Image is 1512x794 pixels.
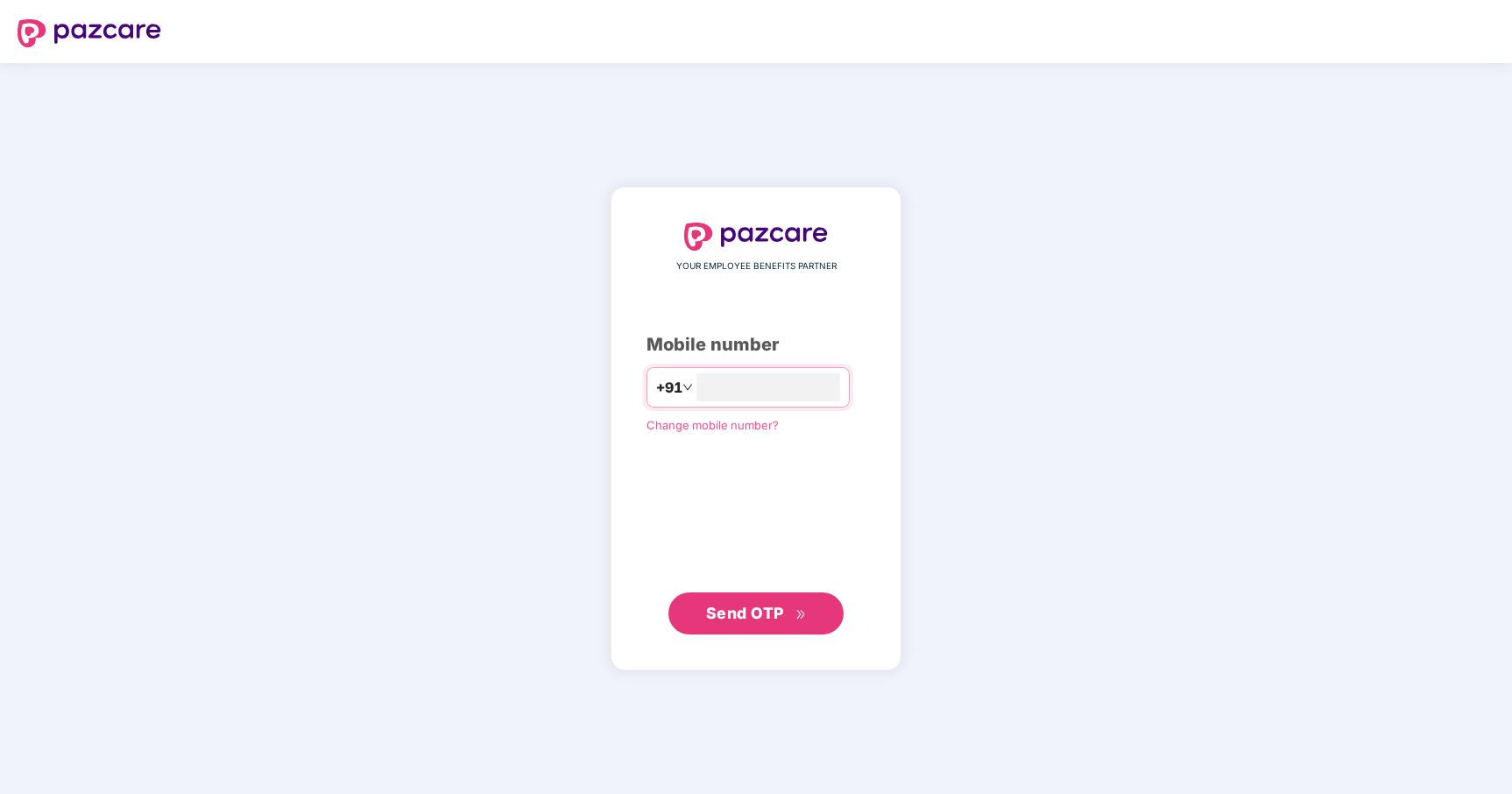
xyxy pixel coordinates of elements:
[682,382,693,393] span: down
[676,259,837,273] span: YOUR EMPLOYEE BENEFITS PARTNER
[646,331,866,358] div: Mobile number
[706,604,784,622] span: Send OTP
[684,223,828,251] img: logo
[18,19,161,47] img: logo
[795,609,807,620] span: double-right
[668,592,844,634] button: Send OTPdouble-right
[656,377,682,399] span: +91
[646,418,779,432] a: Change mobile number?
